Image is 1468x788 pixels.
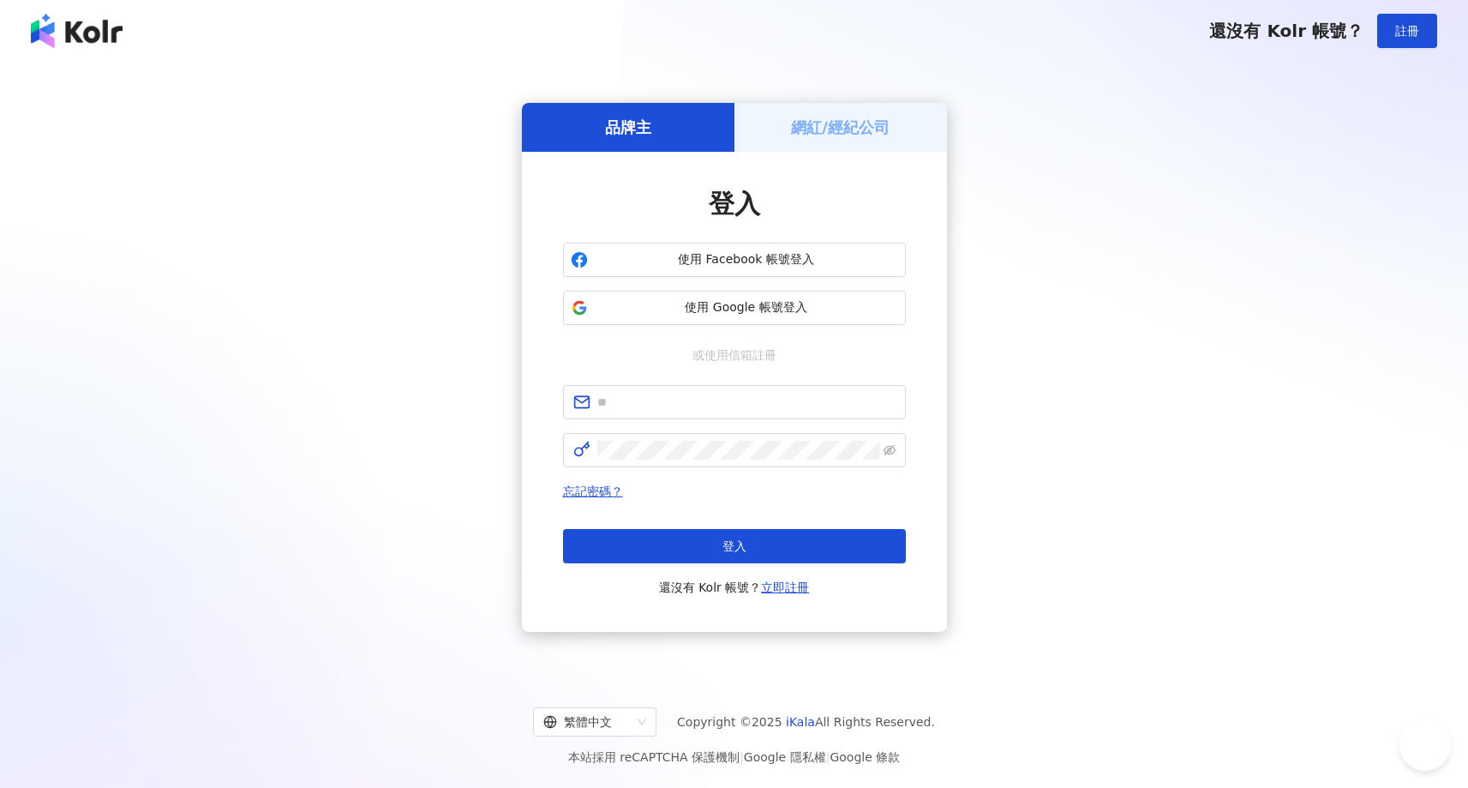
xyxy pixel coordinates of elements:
[1209,21,1363,41] span: 還沒有 Kolr 帳號？
[595,251,898,268] span: 使用 Facebook 帳號登入
[740,750,744,764] span: |
[563,484,623,498] a: 忘記密碼？
[830,750,900,764] a: Google 條款
[563,243,906,277] button: 使用 Facebook 帳號登入
[605,117,651,138] h5: 品牌主
[563,529,906,563] button: 登入
[563,291,906,325] button: 使用 Google 帳號登入
[709,189,760,219] span: 登入
[722,539,746,553] span: 登入
[744,750,826,764] a: Google 隱私權
[1399,719,1451,771] iframe: Help Scout Beacon - Open
[1377,14,1437,48] button: 註冊
[761,580,809,594] a: 立即註冊
[680,346,788,364] span: 或使用信箱註冊
[595,299,898,316] span: 使用 Google 帳號登入
[677,712,935,732] span: Copyright © 2025 All Rights Reserved.
[884,444,896,456] span: eye-invisible
[31,14,123,48] img: logo
[568,747,900,767] span: 本站採用 reCAPTCHA 保護機制
[786,715,815,729] a: iKala
[543,708,631,736] div: 繁體中文
[826,750,830,764] span: |
[1395,24,1419,38] span: 註冊
[659,577,810,598] span: 還沒有 Kolr 帳號？
[791,117,890,138] h5: 網紅/經紀公司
